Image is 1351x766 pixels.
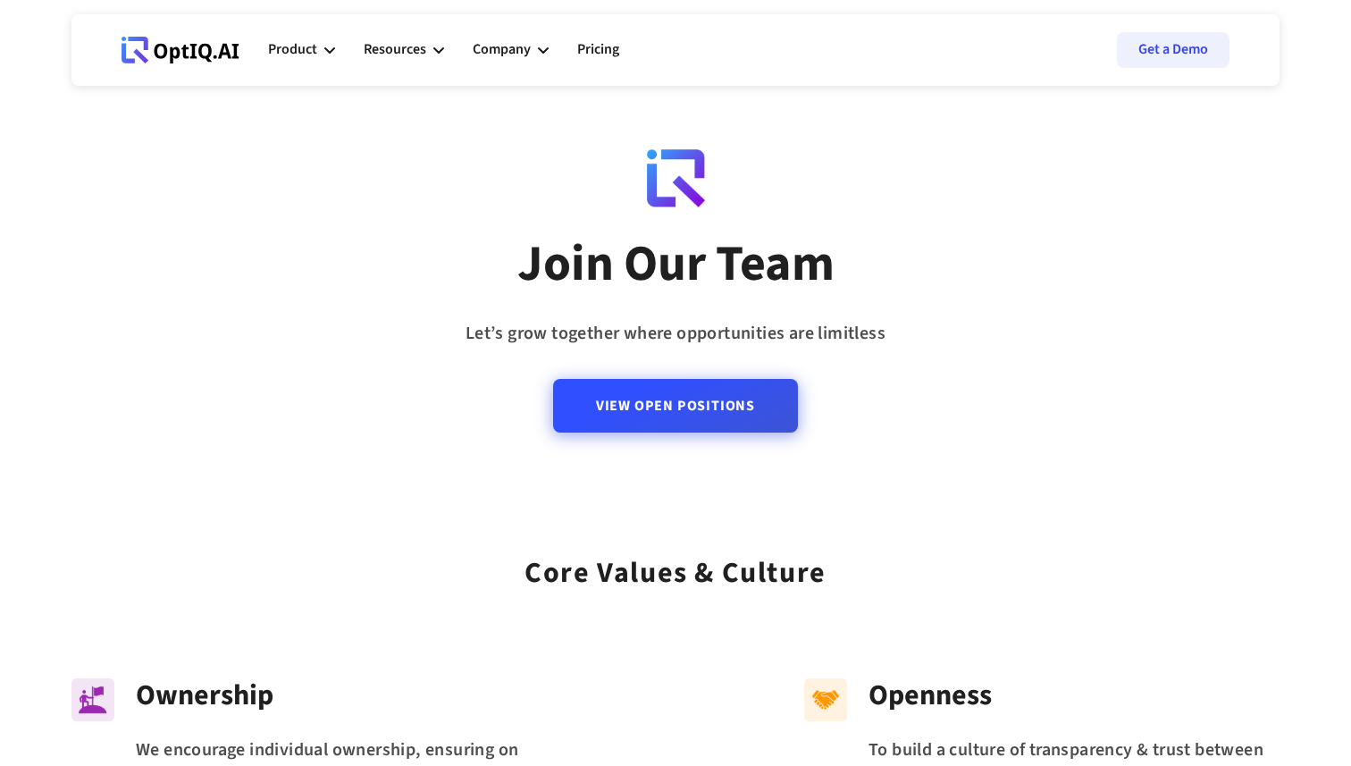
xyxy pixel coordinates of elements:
div: Product [268,23,335,77]
div: Resources [364,38,426,62]
div: Join Our Team [517,233,835,296]
div: Product [268,38,317,62]
div: Openness [868,678,1280,712]
div: Resources [364,23,444,77]
div: Core values & Culture [524,533,827,596]
a: Pricing [577,23,619,77]
a: View Open Positions [553,379,798,433]
div: Let’s grow together where opportunities are limitless [466,317,885,350]
a: Webflow Homepage [122,23,239,77]
div: Company [473,23,549,77]
a: Get a Demo [1117,32,1229,68]
div: Company [473,38,531,62]
div: Ownership [136,678,547,712]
